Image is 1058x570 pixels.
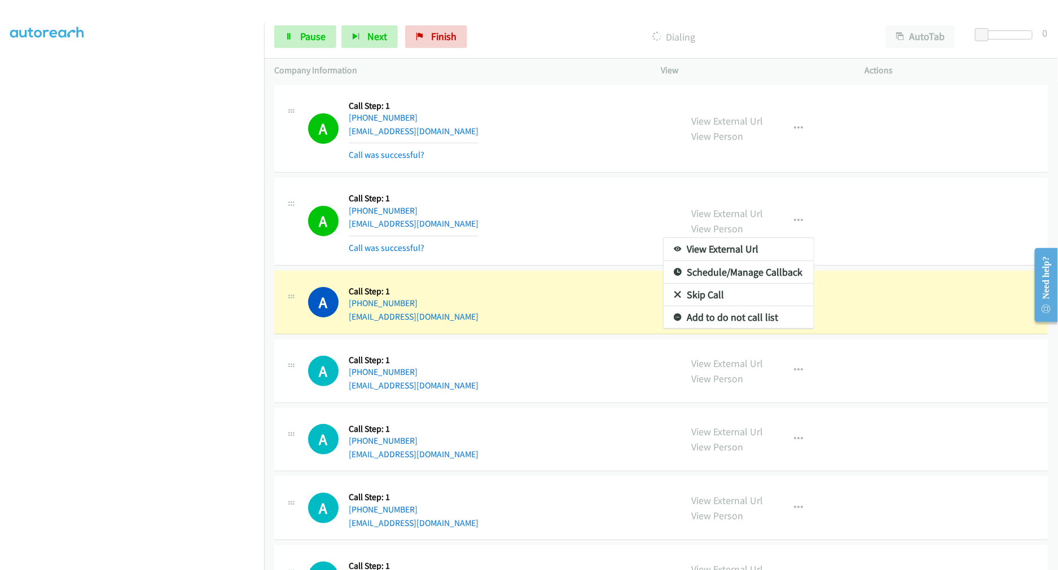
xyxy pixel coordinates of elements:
a: View External Url [664,238,814,260]
iframe: Resource Center [1026,240,1058,330]
h1: A [308,493,339,523]
div: The call is yet to be attempted [308,493,339,523]
a: Add to do not call list [664,306,814,329]
h1: A [308,287,339,317]
a: Schedule/Manage Callback [664,261,814,284]
h1: A [308,356,339,386]
a: Skip Call [664,284,814,306]
h1: A [308,424,339,454]
div: The call is yet to be attempted [308,356,339,386]
iframe: To enrich screen reader interactions, please activate Accessibility in Grammarly extension settings [10,33,264,568]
